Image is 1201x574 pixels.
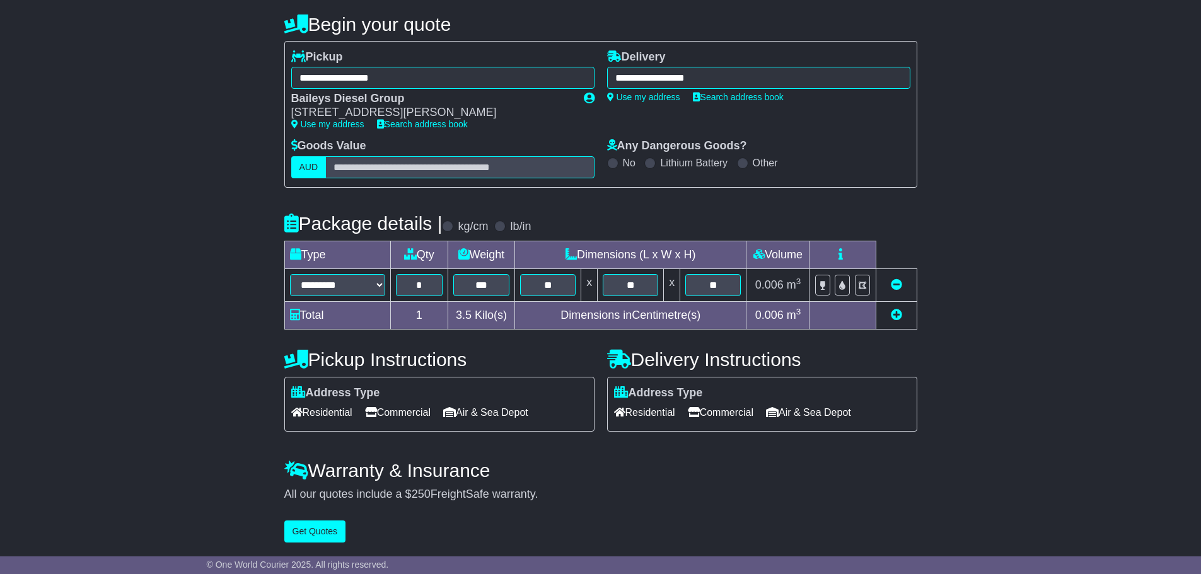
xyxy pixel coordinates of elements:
label: kg/cm [458,220,488,234]
div: Baileys Diesel Group [291,92,571,106]
div: [STREET_ADDRESS][PERSON_NAME] [291,106,571,120]
td: Qty [390,241,448,268]
label: Address Type [614,386,703,400]
label: Any Dangerous Goods? [607,139,747,153]
td: Dimensions in Centimetre(s) [515,301,746,329]
button: Get Quotes [284,520,346,542]
label: No [623,157,635,169]
td: Type [284,241,390,268]
a: Remove this item [891,278,902,291]
span: Commercial [365,403,431,422]
a: Use my address [607,92,680,102]
label: Lithium Battery [660,157,728,169]
h4: Delivery Instructions [607,349,917,370]
span: 0.006 [755,309,784,321]
a: Search address book [693,92,784,102]
span: Commercial [688,403,753,422]
td: Total [284,301,390,329]
span: m [787,278,801,291]
h4: Warranty & Insurance [284,460,917,481]
span: Air & Sea Depot [443,403,528,422]
label: AUD [291,156,327,178]
td: 1 [390,301,448,329]
a: Add new item [891,309,902,321]
label: Goods Value [291,139,366,153]
a: Search address book [377,119,468,129]
sup: 3 [796,277,801,286]
td: x [581,268,598,301]
sup: 3 [796,307,801,316]
label: Delivery [607,50,666,64]
a: Use my address [291,119,364,129]
span: Residential [291,403,352,422]
span: © One World Courier 2025. All rights reserved. [207,560,389,570]
h4: Begin your quote [284,14,917,35]
label: Other [753,157,778,169]
label: Pickup [291,50,343,64]
span: m [787,309,801,321]
h4: Pickup Instructions [284,349,595,370]
td: Volume [746,241,809,268]
label: lb/in [510,220,531,234]
h4: Package details | [284,213,443,234]
td: Weight [448,241,514,268]
span: 3.5 [456,309,472,321]
span: Air & Sea Depot [766,403,851,422]
td: x [664,268,680,301]
div: All our quotes include a $ FreightSafe warranty. [284,488,917,502]
span: 0.006 [755,278,784,291]
td: Dimensions (L x W x H) [515,241,746,268]
span: Residential [614,403,675,422]
span: 250 [412,488,431,500]
td: Kilo(s) [448,301,514,329]
label: Address Type [291,386,380,400]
